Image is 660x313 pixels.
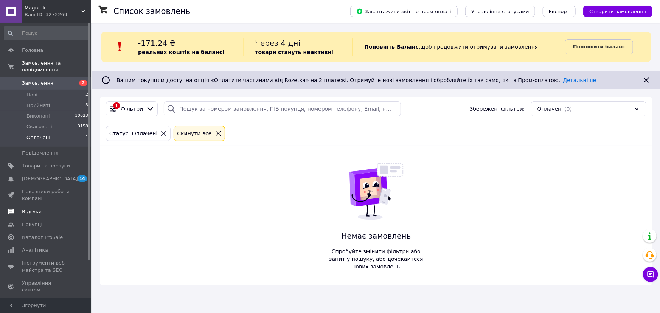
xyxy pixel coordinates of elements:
[26,91,37,98] span: Нові
[113,7,190,16] h1: Список замовлень
[79,80,87,86] span: 2
[116,77,596,83] span: Вашим покупцям доступна опція «Оплатити частинами від Rozetka» на 2 платежі. Отримуйте нові замов...
[22,188,70,202] span: Показники роботи компанії
[573,44,625,50] b: Поповнити баланс
[576,8,652,14] a: Створити замовлення
[4,26,89,40] input: Пошук
[643,267,658,282] button: Чат з покупцем
[565,106,572,112] span: (0)
[85,134,88,141] span: 1
[25,5,81,11] span: Magnitik
[255,49,334,55] b: товари стануть неактивні
[175,129,213,138] div: Cкинути все
[22,234,63,241] span: Каталог ProSale
[75,113,88,119] span: 10023
[470,105,525,113] span: Збережені фільтри:
[589,9,646,14] span: Створити замовлення
[26,134,50,141] span: Оплачені
[537,105,563,113] span: Оплачені
[22,175,78,182] span: [DEMOGRAPHIC_DATA]
[549,9,570,14] span: Експорт
[471,9,529,14] span: Управління статусами
[25,11,91,18] div: Ваш ID: 3272269
[565,39,633,54] a: Поповнити баланс
[22,260,70,273] span: Інструменти веб-майстра та SEO
[78,175,87,182] span: 14
[255,39,301,48] span: Через 4 дні
[22,60,91,73] span: Замовлення та повідомлення
[22,163,70,169] span: Товари та послуги
[543,6,576,17] button: Експорт
[350,6,458,17] button: Завантажити звіт по пром-оплаті
[85,102,88,109] span: 3
[26,102,50,109] span: Прийняті
[26,123,52,130] span: Скасовані
[465,6,535,17] button: Управління статусами
[326,248,426,270] span: Спробуйте змінити фільтри або запит у пошуку, або дочекайтеся нових замовлень
[22,247,48,254] span: Аналітика
[85,91,88,98] span: 2
[22,150,59,156] span: Повідомлення
[26,113,50,119] span: Виконані
[364,44,419,50] b: Поповніть Баланс
[326,231,426,242] span: Немає замовлень
[138,49,224,55] b: реальних коштів на балансі
[22,221,42,228] span: Покупці
[78,123,88,130] span: 3158
[22,280,70,293] span: Управління сайтом
[108,129,159,138] div: Статус: Оплачені
[138,39,175,48] span: -171.24 ₴
[22,208,42,215] span: Відгуки
[121,105,143,113] span: Фільтри
[583,6,652,17] button: Створити замовлення
[22,47,43,54] span: Головна
[563,77,596,83] a: Детальніше
[356,8,452,15] span: Завантажити звіт по пром-оплаті
[164,101,401,116] input: Пошук за номером замовлення, ПІБ покупця, номером телефону, Email, номером накладної
[22,80,53,87] span: Замовлення
[353,38,565,56] div: , щоб продовжити отримувати замовлення
[114,41,126,53] img: :exclamation:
